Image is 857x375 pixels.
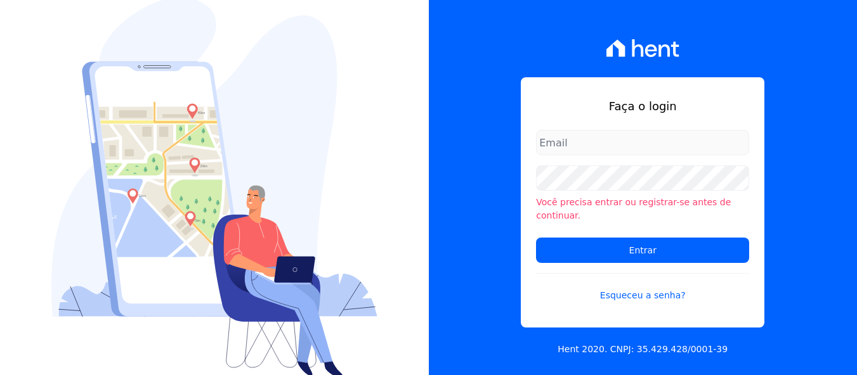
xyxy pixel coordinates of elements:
li: Você precisa entrar ou registrar-se antes de continuar. [536,196,749,222]
a: Esqueceu a senha? [536,273,749,302]
p: Hent 2020. CNPJ: 35.429.428/0001-39 [558,343,728,356]
input: Entrar [536,238,749,263]
input: Email [536,130,749,155]
h1: Faça o login [536,98,749,115]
